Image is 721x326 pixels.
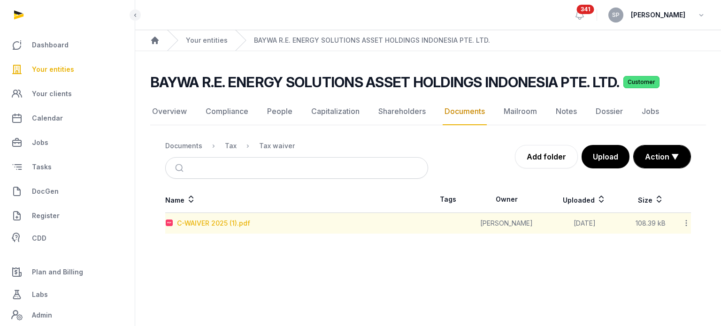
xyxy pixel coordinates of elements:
button: Submit [169,158,192,178]
a: Shareholders [376,98,428,125]
th: Owner [468,186,545,213]
a: Mailroom [502,98,539,125]
span: Calendar [32,113,63,124]
span: Labs [32,289,48,300]
th: Uploaded [545,186,624,213]
span: Your clients [32,88,72,99]
img: pdf.svg [166,220,173,227]
a: CDD [8,229,127,248]
nav: Tabs [150,98,706,125]
a: Your entities [8,58,127,81]
div: Tax [225,141,237,151]
a: Overview [150,98,189,125]
a: Tasks [8,156,127,178]
a: Compliance [204,98,250,125]
a: Dashboard [8,34,127,56]
a: Jobs [8,131,127,154]
span: Tasks [32,161,52,173]
button: SP [608,8,623,23]
a: BAYWA R.E. ENERGY SOLUTIONS ASSET HOLDINGS INDONESIA PTE. LTD. [254,36,490,45]
a: Labs [8,283,127,306]
a: Dossier [594,98,625,125]
a: DocGen [8,180,127,203]
a: Add folder [515,145,578,168]
span: Plan and Billing [32,266,83,278]
span: Jobs [32,137,48,148]
span: Your entities [32,64,74,75]
span: Customer [623,76,660,88]
span: SP [612,12,620,18]
a: People [265,98,294,125]
a: Calendar [8,107,127,129]
td: 108.39 kB [624,213,677,234]
td: [PERSON_NAME] [468,213,545,234]
span: Register [32,210,60,221]
a: Your entities [186,36,228,45]
th: Tags [428,186,468,213]
th: Size [624,186,677,213]
span: CDD [32,233,46,244]
span: 341 [577,5,594,14]
div: C-WAIVER 2025 (1).pdf [177,219,250,228]
div: Documents [165,141,202,151]
span: Dashboard [32,39,69,51]
nav: Breadcrumb [165,135,428,157]
a: Documents [443,98,487,125]
a: Capitalization [309,98,361,125]
span: [PERSON_NAME] [631,9,685,21]
a: Jobs [640,98,661,125]
a: Notes [554,98,579,125]
span: DocGen [32,186,59,197]
th: Name [165,186,428,213]
a: Admin [8,306,127,325]
span: Admin [32,310,52,321]
a: Your clients [8,83,127,105]
a: Plan and Billing [8,261,127,283]
div: Tax waiver [259,141,295,151]
button: Action ▼ [634,145,690,168]
button: Upload [582,145,629,168]
nav: Breadcrumb [135,30,721,51]
span: [DATE] [574,219,596,227]
a: Register [8,205,127,227]
h2: BAYWA R.E. ENERGY SOLUTIONS ASSET HOLDINGS INDONESIA PTE. LTD. [150,74,620,91]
